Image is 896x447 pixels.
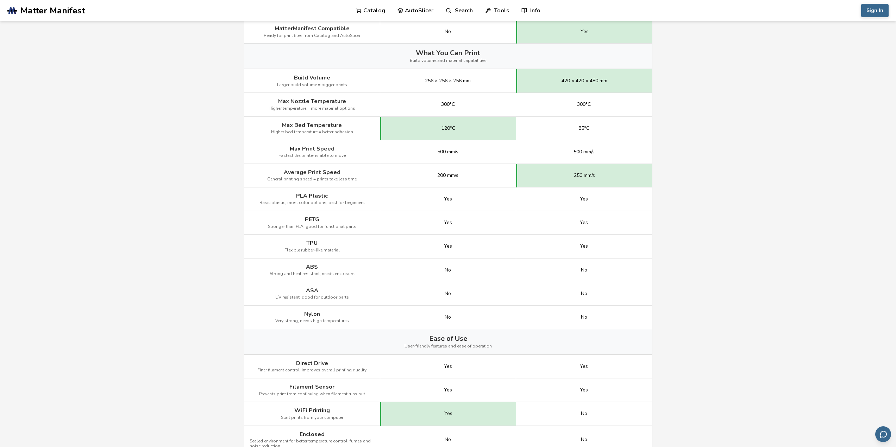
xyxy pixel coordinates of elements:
span: Yes [444,387,452,393]
span: No [445,267,451,273]
span: Filament Sensor [289,384,334,390]
span: TPU [306,240,318,246]
span: No [581,314,587,320]
span: Nylon [304,311,320,317]
span: Matter Manifest [20,6,85,15]
span: 250 mm/s [574,173,595,178]
span: 500 mm/s [437,149,458,155]
span: 85°C [578,126,589,131]
span: Yes [581,29,589,34]
span: Yes [580,196,588,202]
span: Basic plastic, most color options, best for beginners [259,200,365,205]
span: Build Volume [294,75,330,81]
button: Send feedback via email [875,426,891,442]
span: PETG [305,216,319,223]
span: 300°C [441,102,455,107]
span: Direct Drive [296,360,328,366]
span: Ease of Use [429,334,467,343]
span: Higher bed temperature = better adhesion [271,130,353,135]
span: PLA Plastic [296,193,328,199]
span: 420 × 420 × 480 mm [562,78,607,84]
span: Fastest the printer is able to move [278,153,346,158]
span: No [445,291,451,296]
span: 300°C [577,102,591,107]
span: WiFi Printing [294,407,330,414]
span: Ready for print files from Catalog and AutoSlicer [264,33,361,38]
span: Yes [444,220,452,225]
span: 200 mm/s [437,173,458,178]
span: Strong and heat resistant, needs enclosure [270,272,354,276]
span: Yes [444,196,452,202]
span: No [445,29,451,34]
span: Yes [444,364,452,369]
span: No [581,291,587,296]
span: MatterManifest Compatible [275,25,350,32]
span: Yes [580,243,588,249]
span: Enclosed [300,431,325,438]
span: What You Can Print [416,49,480,57]
span: Larger build volume = bigger prints [277,83,347,88]
span: Higher temperature = more material options [269,106,355,111]
button: Sign In [861,4,889,17]
span: Finer filament control, improves overall printing quality [257,368,366,373]
span: Prevents print from continuing when filament runs out [259,392,365,397]
span: Build volume and material capabilities [410,58,487,63]
span: 500 mm/s [574,149,595,155]
span: Yes [580,220,588,225]
span: Yes [444,411,452,416]
span: No [445,437,451,442]
span: ASA [306,287,318,294]
span: Start prints from your computer [281,415,343,420]
span: Max Nozzle Temperature [278,98,346,104]
span: Max Print Speed [290,146,334,152]
span: Very strong, needs high temperatures [275,319,349,324]
span: ABS [306,264,318,270]
span: General printing speed = prints take less time [267,177,357,182]
span: Max Bed Temperature [282,122,342,128]
span: Yes [444,243,452,249]
span: Stronger than PLA, good for functional parts [268,224,356,229]
span: 256 × 256 × 256 mm [425,78,471,84]
span: 120°C [441,126,455,131]
span: UV resistant, good for outdoor parts [275,295,349,300]
span: Yes [580,387,588,393]
span: Average Print Speed [284,169,340,175]
span: User-friendly features and ease of operation [405,344,492,349]
span: No [581,411,587,416]
span: No [581,267,587,273]
span: No [581,437,587,442]
span: Yes [580,364,588,369]
span: No [445,314,451,320]
span: Flexible rubber-like material [284,248,340,253]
